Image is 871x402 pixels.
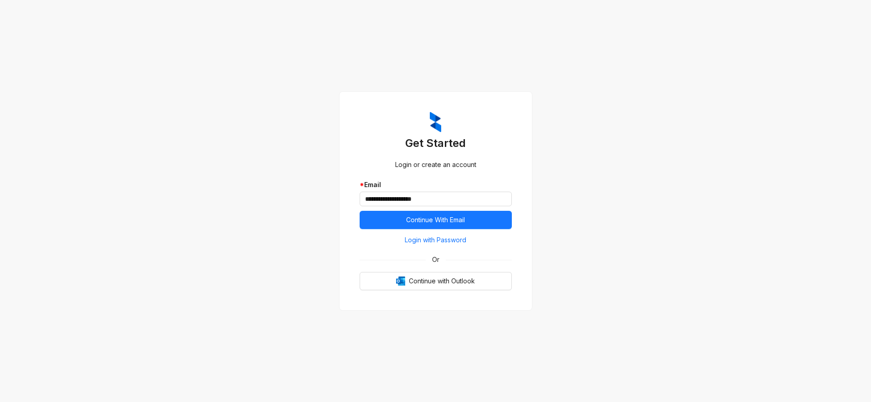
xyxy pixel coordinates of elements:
button: Login with Password [360,233,512,247]
span: Continue With Email [406,215,465,225]
h3: Get Started [360,136,512,151]
img: Outlook [396,277,405,286]
span: Login with Password [405,235,466,245]
span: Continue with Outlook [409,276,475,286]
button: OutlookContinue with Outlook [360,272,512,290]
button: Continue With Email [360,211,512,229]
img: ZumaIcon [430,112,441,133]
span: Or [426,255,446,265]
div: Login or create an account [360,160,512,170]
div: Email [360,180,512,190]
